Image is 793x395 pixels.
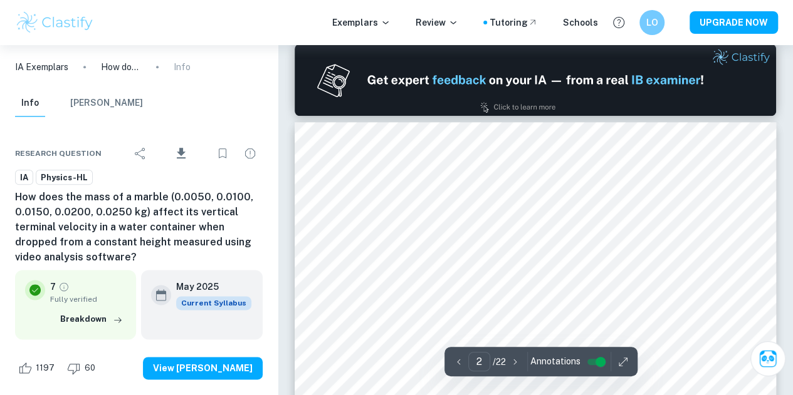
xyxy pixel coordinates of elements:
button: Help and Feedback [608,12,629,33]
a: Schools [563,16,598,29]
h6: LO [645,16,659,29]
p: How does the mass of a marble (0.0050, 0.0100, 0.0150, 0.0200, 0.0250 kg) affect its vertical ter... [101,60,141,74]
a: Tutoring [490,16,538,29]
p: 7 [50,280,56,294]
button: View [PERSON_NAME] [143,357,263,379]
div: Bookmark [210,141,235,166]
p: / 22 [493,355,506,369]
p: Info [174,60,191,74]
p: Review [416,16,458,29]
a: Physics-HL [36,170,93,185]
span: Fully verified [50,294,126,305]
span: Annotations [530,355,580,368]
button: Ask Clai [750,341,785,376]
a: Grade fully verified [58,281,70,292]
button: UPGRADE NOW [690,11,778,34]
a: IA [15,170,33,185]
img: Ad [295,44,776,116]
span: Physics-HL [36,172,92,184]
button: Info [15,90,45,117]
span: Current Syllabus [176,296,251,310]
span: 60 [78,362,102,374]
h6: How does the mass of a marble (0.0050, 0.0100, 0.0150, 0.0200, 0.0250 kg) affect its vertical ter... [15,190,263,265]
a: IA Exemplars [15,60,68,74]
h6: May 2025 [176,280,241,294]
div: Download [155,137,207,170]
div: Share [128,141,153,166]
span: 1197 [29,362,61,374]
div: Report issue [238,141,263,166]
button: [PERSON_NAME] [70,90,143,117]
button: Breakdown [57,310,126,329]
div: Like [15,358,61,378]
p: Exemplars [332,16,391,29]
span: Research question [15,148,102,159]
button: LO [639,10,664,35]
div: This exemplar is based on the current syllabus. Feel free to refer to it for inspiration/ideas wh... [176,296,251,310]
span: IA [16,172,33,184]
img: Clastify logo [15,10,95,35]
div: Dislike [64,358,102,378]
